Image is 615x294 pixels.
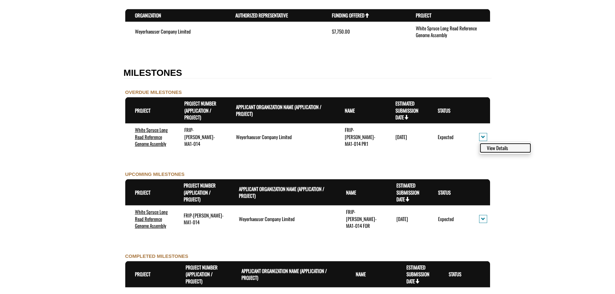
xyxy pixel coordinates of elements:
[239,185,324,199] a: Applicant Organization Name (Application / Project)
[125,22,226,41] td: Weyerhaeuser Company Limited
[174,206,229,232] td: FRIP-WEYER-MA1-014
[235,12,288,19] a: Authorized Representative
[175,124,226,150] td: FRIP-WEYER-MA1-014
[186,264,218,285] a: Project Number (Application / Project)
[226,124,335,150] td: Weyerhaeuser Company Limited
[387,206,428,232] td: 10/1/2025
[449,270,461,278] a: Status
[396,182,419,203] a: Estimated Submission Date
[396,215,408,222] time: [DATE]
[332,12,369,19] a: Funding Offered
[124,68,492,78] h2: MILESTONES
[335,124,386,150] td: FRIP-WEYER-MA1-014 PR1
[356,270,366,278] a: Name
[406,22,490,41] td: White Spruce Long Read Reference Genome Assembly
[480,144,530,152] a: View details
[135,12,161,19] a: Organization
[125,171,185,177] label: UPCOMING MILESTONES
[241,267,327,281] a: Applicant Organization Name (Application / Project)
[428,206,469,232] td: Expected
[386,124,428,150] td: 8/1/2025
[135,189,150,196] a: Project
[416,12,431,19] a: Project
[395,100,418,121] a: Estimated Submission Date
[135,126,168,147] a: White Spruce Long Read Reference Genome Assembly
[125,253,189,259] label: COMPLETED MILESTONES
[125,89,182,96] label: OVERDUE MILESTONES
[336,206,386,232] td: FRIP-WEYER-MA1-014 FOR
[2,22,51,29] label: Final Reporting Template File
[2,52,6,58] div: ---
[438,107,450,114] a: Status
[346,189,356,196] a: Name
[406,264,429,285] a: Estimated Submission Date
[2,29,60,36] a: FRIP Final Report - Template.docx
[345,107,355,114] a: Name
[125,124,175,150] td: White Spruce Long Read Reference Genome Assembly
[479,215,487,223] button: action menu
[2,44,38,51] label: File field for users to download amendment request template
[428,124,470,150] td: Expected
[184,182,216,203] a: Project Number (Application / Project)
[395,133,407,140] time: [DATE]
[469,206,490,232] td: action menu
[135,208,168,229] a: White Spruce Long Read Reference Genome Assembly
[479,133,487,141] button: action menu
[125,206,174,232] td: White Spruce Long Read Reference Genome Assembly
[438,189,451,196] a: Status
[184,100,216,121] a: Project Number (Application / Project)
[2,7,68,15] a: FRIP Progress Report - Template .docx
[322,22,406,41] td: $7,750.00
[469,124,490,150] td: action menu
[229,206,337,232] td: Weyerhaeuser Company Limited
[135,270,150,278] a: Project
[135,107,150,114] a: Project
[236,103,322,117] a: Applicant Organization Name (Application / Project)
[469,97,490,124] th: Actions
[469,179,490,206] th: Actions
